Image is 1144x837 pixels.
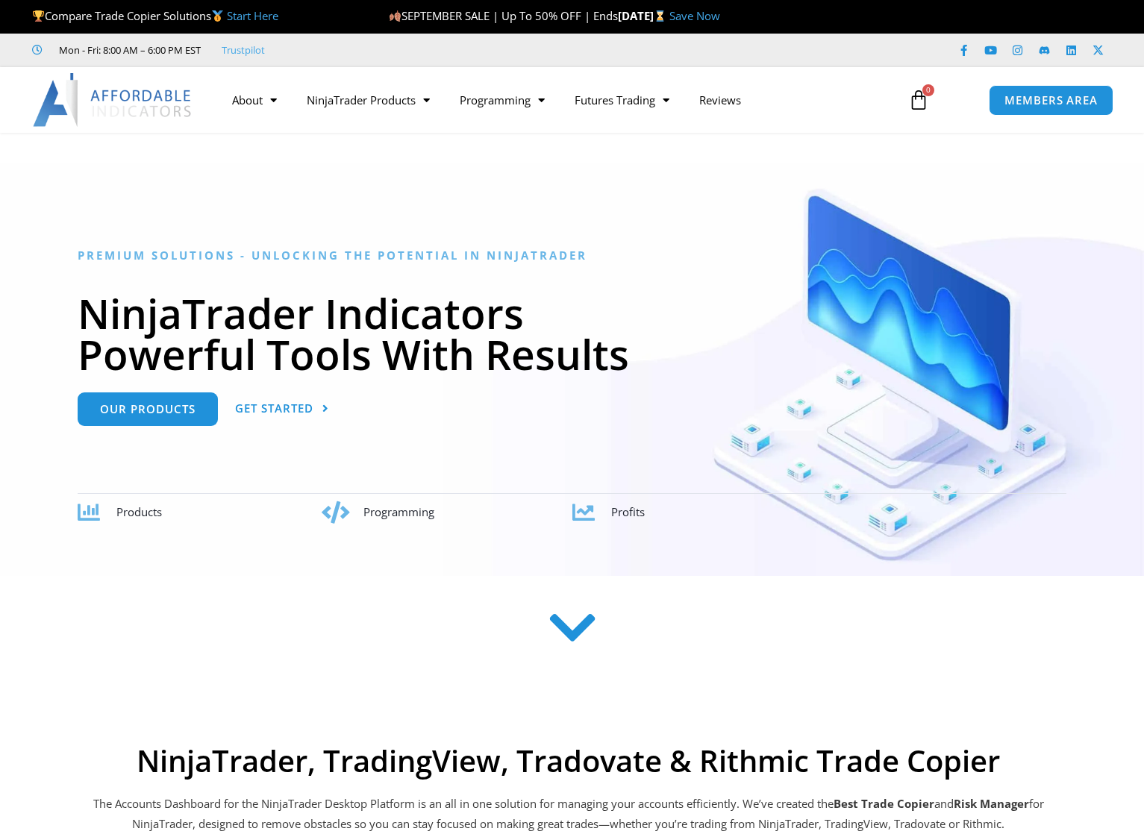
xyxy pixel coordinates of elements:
[292,83,445,117] a: NinjaTrader Products
[954,796,1029,811] strong: Risk Manager
[212,10,223,22] img: 🥇
[78,292,1066,374] h1: NinjaTrader Indicators Powerful Tools With Results
[922,84,934,96] span: 0
[834,796,934,811] b: Best Trade Copier
[116,504,162,519] span: Products
[618,8,669,23] strong: [DATE]
[390,10,401,22] img: 🍂
[389,8,618,23] span: SEPTEMBER SALE | Up To 50% OFF | Ends
[91,794,1046,836] p: The Accounts Dashboard for the NinjaTrader Desktop Platform is an all in one solution for managin...
[654,10,666,22] img: ⌛
[886,78,951,122] a: 0
[1004,95,1098,106] span: MEMBERS AREA
[363,504,434,519] span: Programming
[33,10,44,22] img: 🏆
[217,83,893,117] nav: Menu
[222,41,265,59] a: Trustpilot
[669,8,720,23] a: Save Now
[78,392,218,426] a: Our Products
[78,248,1066,263] h6: Premium Solutions - Unlocking the Potential in NinjaTrader
[235,403,313,414] span: Get Started
[445,83,560,117] a: Programming
[611,504,645,519] span: Profits
[227,8,278,23] a: Start Here
[989,85,1113,116] a: MEMBERS AREA
[55,41,201,59] span: Mon - Fri: 8:00 AM – 6:00 PM EST
[91,743,1046,779] h2: NinjaTrader, TradingView, Tradovate & Rithmic Trade Copier
[100,404,196,415] span: Our Products
[33,73,193,127] img: LogoAI | Affordable Indicators – NinjaTrader
[235,392,329,426] a: Get Started
[560,83,684,117] a: Futures Trading
[32,8,278,23] span: Compare Trade Copier Solutions
[684,83,756,117] a: Reviews
[217,83,292,117] a: About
